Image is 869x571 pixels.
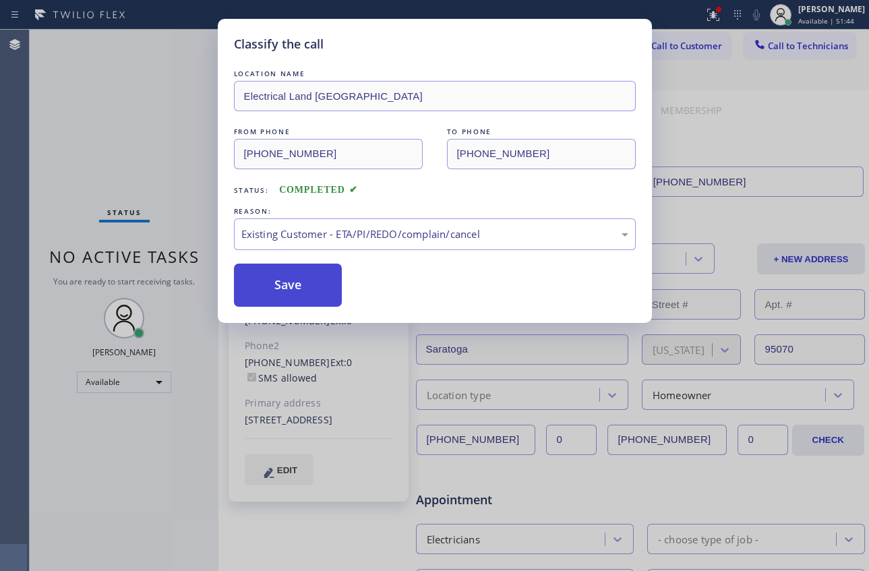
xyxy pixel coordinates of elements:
div: FROM PHONE [234,125,423,139]
input: From phone [234,139,423,169]
div: REASON: [234,204,636,218]
input: To phone [447,139,636,169]
span: COMPLETED [279,185,357,195]
button: Save [234,264,342,307]
div: TO PHONE [447,125,636,139]
span: Status: [234,185,269,195]
div: LOCATION NAME [234,67,636,81]
div: Existing Customer - ETA/PI/REDO/complain/cancel [241,227,628,242]
h5: Classify the call [234,35,324,53]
